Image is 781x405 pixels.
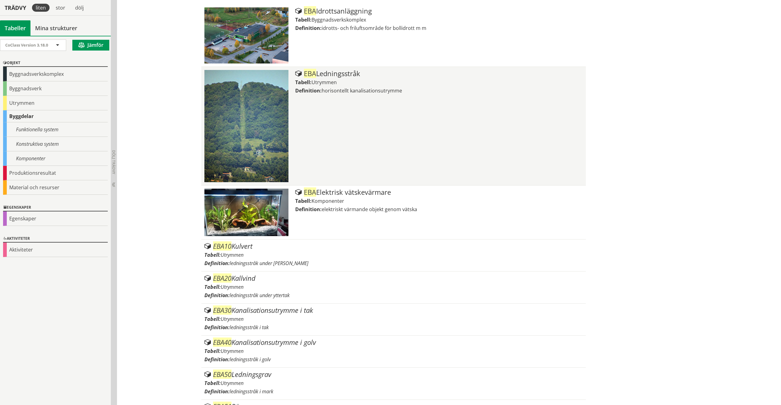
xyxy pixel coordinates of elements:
[3,67,108,81] div: Byggnadsverkskomplex
[213,273,231,283] span: EBA20
[204,70,288,182] img: Tabell
[111,150,116,174] span: Dölj trädvy
[230,388,273,395] span: ledningsstråk i mark
[312,79,337,86] span: Utrymmen
[295,79,312,86] label: Tabell:
[71,4,87,12] div: dölj
[3,204,108,211] div: Egenskaper
[221,284,244,290] span: Utrymmen
[52,4,69,12] div: stor
[312,198,344,204] span: Komponenter
[204,307,583,314] div: Kanalisationsutrymme i tak
[3,235,108,243] div: Aktiviteter
[32,4,50,12] div: liten
[1,4,30,11] div: Trädvy
[3,96,108,110] div: Utrymmen
[3,211,108,226] div: Egenskaper
[221,316,244,322] span: Utrymmen
[30,20,82,36] a: Mina strukturer
[312,16,366,23] span: Byggnadsverkskomplex
[221,252,244,258] span: Utrymmen
[213,370,231,379] span: EBA50
[204,284,221,290] label: Tabell:
[204,189,288,236] img: Tabell
[204,324,230,331] label: Definition:
[295,70,583,77] div: Ledningsstråk
[304,6,316,15] span: EBA
[295,198,312,204] label: Tabell:
[3,110,108,122] div: Byggdelar
[322,25,426,31] span: idrotts- och friluftsområde för bollidrott m m
[204,356,230,363] label: Definition:
[204,348,221,354] label: Tabell:
[295,25,322,31] label: Definition:
[295,189,583,196] div: Elektrisk vätskevärmare
[295,16,312,23] label: Tabell:
[221,380,244,387] span: Utrymmen
[295,206,322,213] label: Definition:
[304,187,316,197] span: EBA
[204,243,583,250] div: Kulvert
[204,260,230,267] label: Definition:
[204,339,583,346] div: Kanalisationsutrymme i golv
[213,305,231,315] span: EBA30
[3,166,108,180] div: Produktionsresultat
[72,40,109,51] button: Jämför
[3,59,108,67] div: Objekt
[295,87,322,94] label: Definition:
[230,356,271,363] span: ledningsstråk i golv
[204,371,583,378] div: Ledningsgrav
[3,151,108,166] div: Komponenter
[304,69,316,78] span: EBA
[3,243,108,257] div: Aktiviteter
[295,7,583,15] div: Idrottsanläggning
[5,42,48,48] span: CoClass Version 3.18.0
[204,388,230,395] label: Definition:
[3,180,108,195] div: Material och resurser
[204,380,221,387] label: Tabell:
[213,337,231,347] span: EBA40
[204,316,221,322] label: Tabell:
[204,252,221,258] label: Tabell:
[322,87,402,94] span: horisontellt kanalisationsutrymme
[204,7,288,63] img: Tabell
[230,292,290,299] span: ledningsstråk under yttertak
[204,292,230,299] label: Definition:
[204,275,583,282] div: Kallvind
[230,324,269,331] span: ledningsstråk i tak
[322,206,417,213] span: elektriskt värmande objekt genom vätska
[3,81,108,96] div: Byggnadsverk
[221,348,244,354] span: Utrymmen
[3,137,108,151] div: Konstruktiva system
[230,260,308,267] span: ledningsstråk under [PERSON_NAME]
[213,241,231,251] span: EBA10
[3,122,108,137] div: Funktionella system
